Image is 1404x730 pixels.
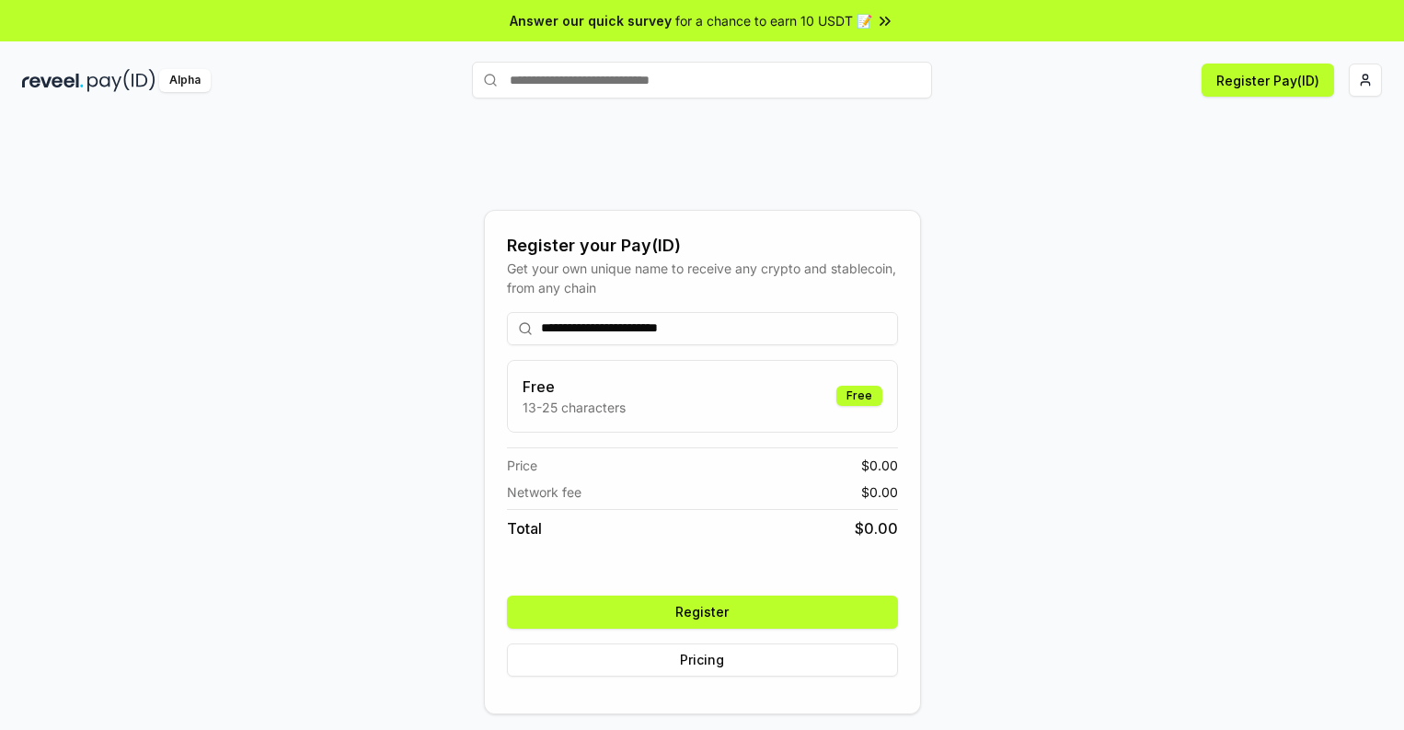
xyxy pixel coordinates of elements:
[507,259,898,297] div: Get your own unique name to receive any crypto and stablecoin, from any chain
[510,11,672,30] span: Answer our quick survey
[507,643,898,677] button: Pricing
[159,69,211,92] div: Alpha
[861,482,898,502] span: $ 0.00
[523,398,626,417] p: 13-25 characters
[836,386,882,406] div: Free
[507,233,898,259] div: Register your Pay(ID)
[523,376,626,398] h3: Free
[1202,64,1334,97] button: Register Pay(ID)
[507,596,898,629] button: Register
[507,482,581,502] span: Network fee
[87,69,155,92] img: pay_id
[675,11,872,30] span: for a chance to earn 10 USDT 📝
[861,456,898,475] span: $ 0.00
[22,69,84,92] img: reveel_dark
[507,517,542,539] span: Total
[855,517,898,539] span: $ 0.00
[507,456,537,475] span: Price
